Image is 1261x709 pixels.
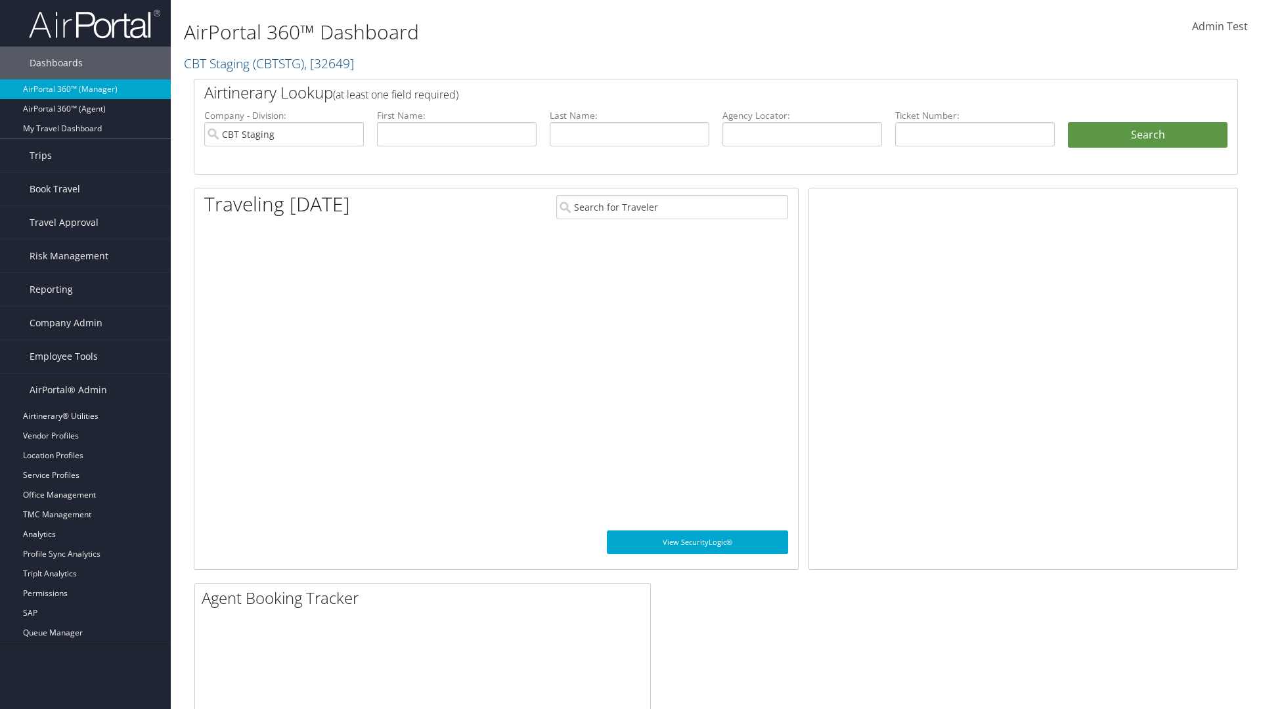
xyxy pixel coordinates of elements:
[1068,122,1228,148] button: Search
[30,240,108,272] span: Risk Management
[202,587,650,609] h2: Agent Booking Tracker
[253,54,304,72] span: ( CBTSTG )
[30,47,83,79] span: Dashboards
[184,54,354,72] a: CBT Staging
[30,340,98,373] span: Employee Tools
[30,273,73,306] span: Reporting
[722,109,882,122] label: Agency Locator:
[204,109,364,122] label: Company - Division:
[377,109,537,122] label: First Name:
[29,9,160,39] img: airportal-logo.png
[333,87,458,102] span: (at least one field required)
[184,18,893,46] h1: AirPortal 360™ Dashboard
[30,307,102,339] span: Company Admin
[30,206,99,239] span: Travel Approval
[30,139,52,172] span: Trips
[556,195,788,219] input: Search for Traveler
[550,109,709,122] label: Last Name:
[204,81,1141,104] h2: Airtinerary Lookup
[304,54,354,72] span: , [ 32649 ]
[30,173,80,205] span: Book Travel
[204,190,350,218] h1: Traveling [DATE]
[1192,7,1248,47] a: Admin Test
[895,109,1055,122] label: Ticket Number:
[30,374,107,406] span: AirPortal® Admin
[1192,19,1248,33] span: Admin Test
[607,530,788,554] a: View SecurityLogic®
